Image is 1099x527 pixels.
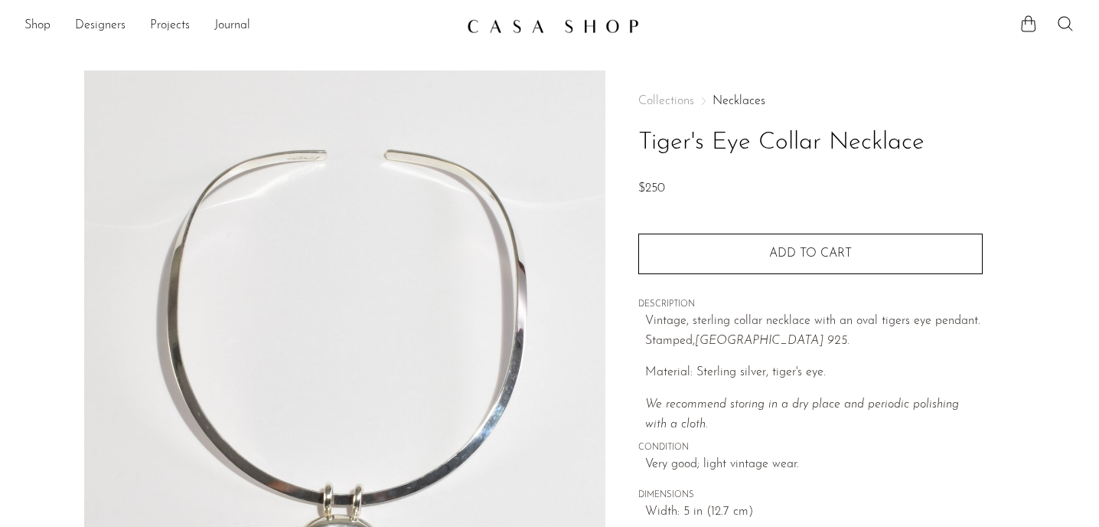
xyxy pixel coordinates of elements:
ul: NEW HEADER MENU [24,13,455,39]
a: Shop [24,16,51,36]
span: DIMENSIONS [638,489,983,502]
i: We recommend storing in a dry place and periodic polishing with a cloth. [645,398,959,430]
nav: Desktop navigation [24,13,455,39]
p: Material: Sterling silver, tiger's eye. [645,363,983,383]
span: Width: 5 in (12.7 cm) [645,502,983,522]
h1: Tiger's Eye Collar Necklace [638,123,983,162]
span: DESCRIPTION [638,298,983,312]
button: Add to cart [638,234,983,273]
a: Necklaces [713,95,765,107]
p: Vintage, sterling collar necklace with an oval tigers eye pendant. Stamped, [645,312,983,351]
a: Journal [214,16,250,36]
a: Projects [150,16,190,36]
a: Designers [75,16,126,36]
span: $250 [638,182,665,195]
span: Add to cart [769,247,852,260]
em: [GEOGRAPHIC_DATA] 925. [695,335,850,347]
span: CONDITION [638,441,983,455]
span: Very good; light vintage wear. [645,455,983,475]
nav: Breadcrumbs [638,95,983,107]
span: Collections [638,95,694,107]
